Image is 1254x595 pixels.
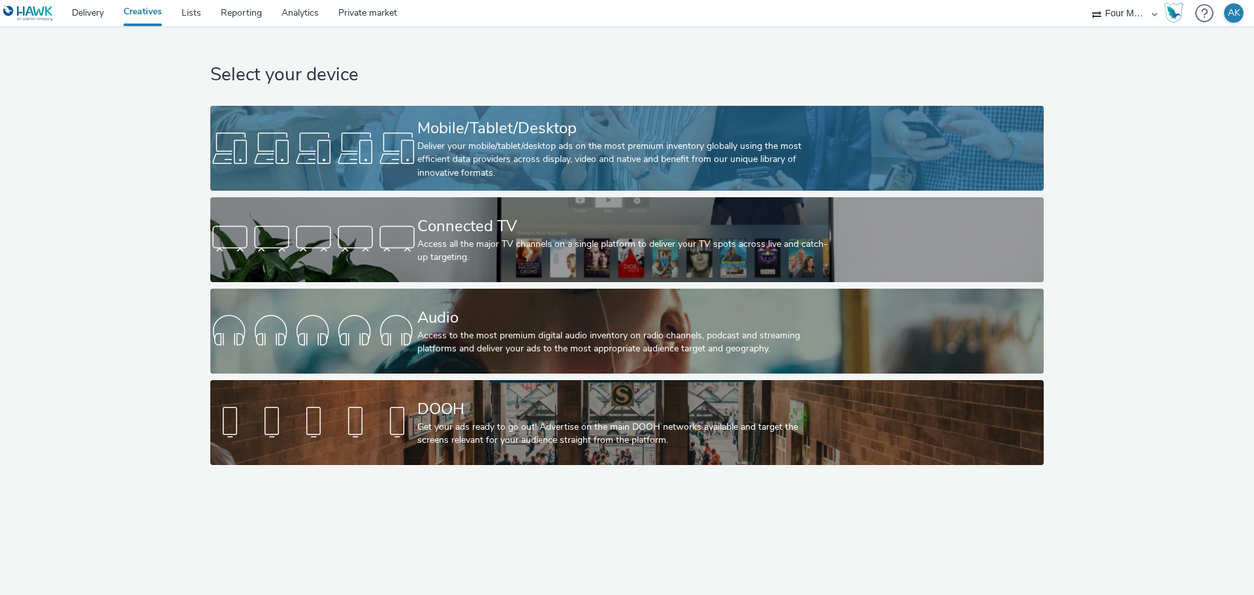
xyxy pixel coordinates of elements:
a: Connected TVAccess all the major TV channels on a single platform to deliver your TV spots across... [210,197,1043,282]
div: Access to the most premium digital audio inventory on radio channels, podcast and streaming platf... [417,329,831,356]
div: Access all the major TV channels on a single platform to deliver your TV spots across live and ca... [417,238,831,265]
a: DOOHGet your ads ready to go out! Advertise on the main DOOH networks available and target the sc... [210,380,1043,465]
div: Audio [417,306,831,329]
img: undefined Logo [3,5,54,22]
img: Hawk Academy [1164,3,1183,24]
div: Mobile/Tablet/Desktop [417,117,831,140]
a: Hawk Academy [1164,3,1189,24]
div: DOOH [417,398,831,421]
a: Mobile/Tablet/DesktopDeliver your mobile/tablet/desktop ads on the most premium inventory globall... [210,106,1043,191]
h1: Select your device [210,63,1043,88]
div: AK [1228,3,1240,23]
div: Deliver your mobile/tablet/desktop ads on the most premium inventory globally using the most effi... [417,140,831,180]
a: AudioAccess to the most premium digital audio inventory on radio channels, podcast and streaming ... [210,289,1043,374]
div: Get your ads ready to go out! Advertise on the main DOOH networks available and target the screen... [417,421,831,447]
div: Connected TV [417,215,831,238]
